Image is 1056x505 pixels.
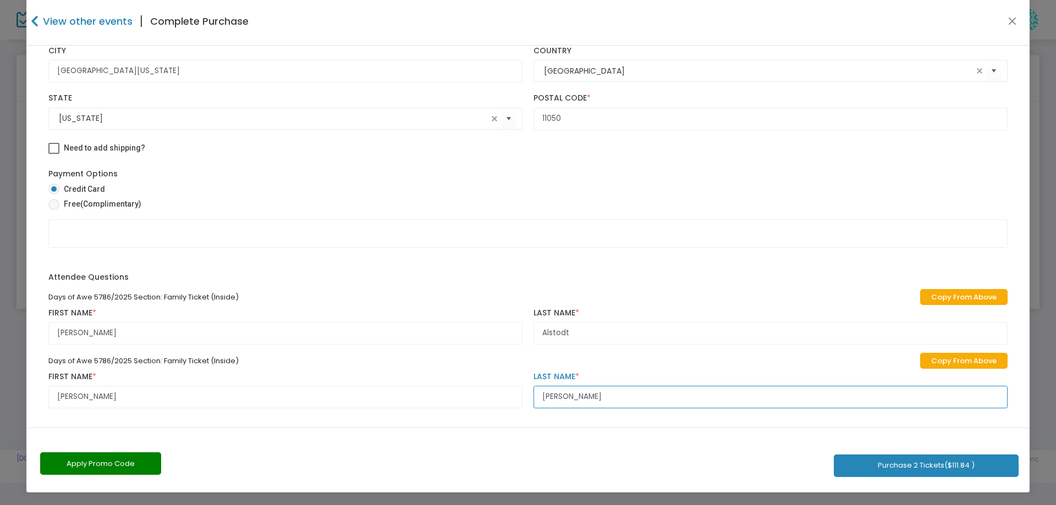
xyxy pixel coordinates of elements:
[64,143,145,152] span: Need to add shipping?
[40,452,161,475] button: Apply Promo Code
[133,12,150,31] span: |
[533,108,1008,130] input: Postal Code
[48,322,522,345] input: First Name
[150,14,249,29] h4: Complete Purchase
[533,93,1008,103] label: Postal Code
[48,46,522,56] label: City
[80,199,141,208] span: (Complimentary)
[48,93,522,103] label: State
[533,308,1008,318] label: Last Name
[920,353,1008,369] a: Copy From Above
[920,289,1008,305] a: Copy From Above
[59,198,141,210] span: Free
[48,292,239,302] span: Days of Awe 5786/2025 Section: Family Ticket (Inside)
[48,356,239,366] span: Days of Awe 5786/2025 Section: Family Ticket (Inside)
[48,271,129,283] label: Attendee Questions
[501,107,516,130] button: Select
[59,113,488,124] input: Select State
[834,454,1019,477] button: Purchase 2 Tickets($111.84 )
[533,322,1008,345] input: Last Name
[533,372,1008,382] label: Last Name
[973,64,986,77] span: clear
[533,386,1008,408] input: Last Name
[48,372,522,382] label: First Name
[48,308,522,318] label: First Name
[1005,14,1020,29] button: Close
[48,60,522,82] input: City
[48,386,522,408] input: First Name
[544,65,973,77] input: Select Country
[48,168,118,180] label: Payment Options
[533,46,1008,56] label: Country
[488,112,501,125] span: clear
[59,184,105,195] span: Credit Card
[40,14,133,29] h4: View other events
[49,220,1007,273] iframe: Secure Credit Card Form
[986,60,1002,82] button: Select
